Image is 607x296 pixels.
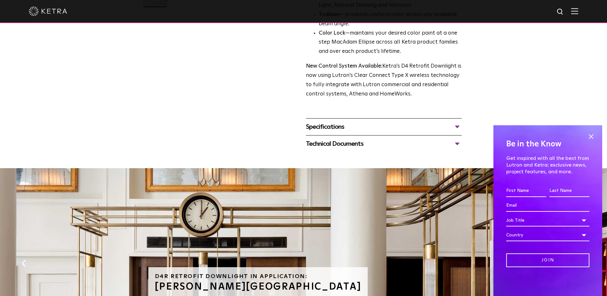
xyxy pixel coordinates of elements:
div: Country [506,229,589,241]
p: Ketra’s D4 Retrofit Downlight is now using Lutron’s Clear Connect Type X wireless technology to f... [306,62,462,99]
div: Job Title [506,214,589,226]
div: Technical Documents [306,139,462,149]
img: ketra-logo-2019-white [29,6,67,16]
strong: Color Lock [319,30,345,36]
strong: New Control System Available: [306,63,382,69]
h6: D4R Retrofit Downlight in Application: [155,274,362,279]
input: First Name [506,185,546,197]
img: Hamburger%20Nav.svg [571,8,578,14]
h4: Be in the Know [506,138,589,150]
input: Join [506,253,589,267]
h3: [PERSON_NAME][GEOGRAPHIC_DATA] [155,282,362,292]
p: Get inspired with all the best from Lutron and Ketra: exclusive news, project features, and more. [506,155,589,175]
input: Email [506,200,589,212]
img: search icon [556,8,564,16]
input: Last Name [549,185,589,197]
div: Specifications [306,122,462,132]
button: Previous [20,259,27,267]
li: —maintains your desired color point at a one step MacAdam Ellipse across all Ketra product famili... [319,29,462,57]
